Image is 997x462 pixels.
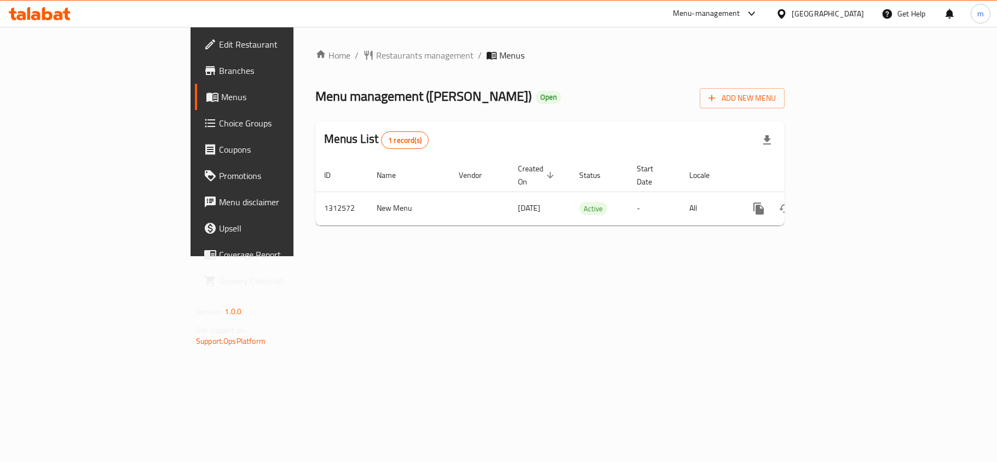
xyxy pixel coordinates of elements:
[459,169,496,182] span: Vendor
[977,8,984,20] span: m
[324,169,345,182] span: ID
[376,49,474,62] span: Restaurants management
[368,192,450,225] td: New Menu
[195,215,357,241] a: Upsell
[737,159,860,192] th: Actions
[628,192,681,225] td: -
[219,169,348,182] span: Promotions
[219,64,348,77] span: Branches
[579,202,607,215] div: Active
[315,49,785,62] nav: breadcrumb
[499,49,525,62] span: Menus
[219,117,348,130] span: Choice Groups
[195,31,357,57] a: Edit Restaurant
[224,304,241,319] span: 1.0.0
[195,189,357,215] a: Menu disclaimer
[754,127,780,153] div: Export file
[579,203,607,215] span: Active
[478,49,482,62] li: /
[637,162,667,188] span: Start Date
[219,274,348,287] span: Grocery Checklist
[324,131,429,149] h2: Menus List
[536,93,561,102] span: Open
[381,131,429,149] div: Total records count
[195,110,357,136] a: Choice Groups
[196,304,223,319] span: Version:
[315,84,532,108] span: Menu management ( [PERSON_NAME] )
[579,169,615,182] span: Status
[708,91,776,105] span: Add New Menu
[219,143,348,156] span: Coupons
[681,192,737,225] td: All
[689,169,724,182] span: Locale
[195,241,357,268] a: Coverage Report
[195,136,357,163] a: Coupons
[536,91,561,104] div: Open
[746,195,772,222] button: more
[219,195,348,209] span: Menu disclaimer
[219,222,348,235] span: Upsell
[219,248,348,261] span: Coverage Report
[363,49,474,62] a: Restaurants management
[195,57,357,84] a: Branches
[196,323,246,337] span: Get support on:
[195,163,357,189] a: Promotions
[673,7,740,20] div: Menu-management
[772,195,798,222] button: Change Status
[195,84,357,110] a: Menus
[315,159,860,226] table: enhanced table
[518,162,557,188] span: Created On
[196,334,266,348] a: Support.OpsPlatform
[377,169,410,182] span: Name
[221,90,348,103] span: Menus
[219,38,348,51] span: Edit Restaurant
[700,88,785,108] button: Add New Menu
[792,8,864,20] div: [GEOGRAPHIC_DATA]
[195,268,357,294] a: Grocery Checklist
[382,135,428,146] span: 1 record(s)
[518,201,540,215] span: [DATE]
